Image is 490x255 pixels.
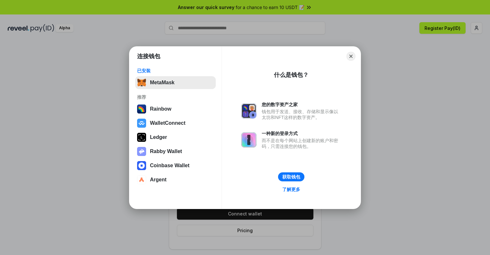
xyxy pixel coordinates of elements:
button: MetaMask [135,76,216,89]
div: Coinbase Wallet [150,163,189,168]
div: 您的数字资产之家 [262,102,341,107]
img: svg+xml,%3Csvg%20fill%3D%22none%22%20height%3D%2233%22%20viewBox%3D%220%200%2035%2033%22%20width%... [137,78,146,87]
div: Rabby Wallet [150,149,182,154]
div: 了解更多 [282,187,300,192]
h1: 连接钱包 [137,52,160,60]
button: Rainbow [135,103,216,115]
img: svg+xml,%3Csvg%20width%3D%2228%22%20height%3D%2228%22%20viewBox%3D%220%200%2028%2028%22%20fill%3D... [137,175,146,184]
div: WalletConnect [150,120,186,126]
div: 推荐 [137,94,214,100]
div: 而不是在每个网站上创建新的账户和密码，只需连接您的钱包。 [262,138,341,149]
div: MetaMask [150,80,174,86]
img: svg+xml,%3Csvg%20xmlns%3D%22http%3A%2F%2Fwww.w3.org%2F2000%2Fsvg%22%20fill%3D%22none%22%20viewBox... [241,132,257,148]
div: 获取钱包 [282,174,300,180]
div: 钱包用于发送、接收、存储和显示像以太坊和NFT这样的数字资产。 [262,109,341,120]
img: svg+xml,%3Csvg%20width%3D%22120%22%20height%3D%22120%22%20viewBox%3D%220%200%20120%20120%22%20fil... [137,105,146,114]
div: 已安装 [137,68,214,74]
button: Coinbase Wallet [135,159,216,172]
img: svg+xml,%3Csvg%20xmlns%3D%22http%3A%2F%2Fwww.w3.org%2F2000%2Fsvg%22%20width%3D%2228%22%20height%3... [137,133,146,142]
img: svg+xml,%3Csvg%20width%3D%2228%22%20height%3D%2228%22%20viewBox%3D%220%200%2028%2028%22%20fill%3D... [137,161,146,170]
div: Ledger [150,134,167,140]
button: Ledger [135,131,216,144]
div: 一种新的登录方式 [262,131,341,136]
img: svg+xml,%3Csvg%20xmlns%3D%22http%3A%2F%2Fwww.w3.org%2F2000%2Fsvg%22%20fill%3D%22none%22%20viewBox... [137,147,146,156]
button: Argent [135,173,216,186]
div: 什么是钱包？ [274,71,309,79]
img: svg+xml,%3Csvg%20width%3D%2228%22%20height%3D%2228%22%20viewBox%3D%220%200%2028%2028%22%20fill%3D... [137,119,146,128]
a: 了解更多 [278,185,304,194]
div: Rainbow [150,106,171,112]
img: svg+xml,%3Csvg%20xmlns%3D%22http%3A%2F%2Fwww.w3.org%2F2000%2Fsvg%22%20fill%3D%22none%22%20viewBox... [241,103,257,119]
button: Rabby Wallet [135,145,216,158]
button: 获取钱包 [278,172,304,181]
button: Close [346,52,355,61]
div: Argent [150,177,167,183]
button: WalletConnect [135,117,216,130]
